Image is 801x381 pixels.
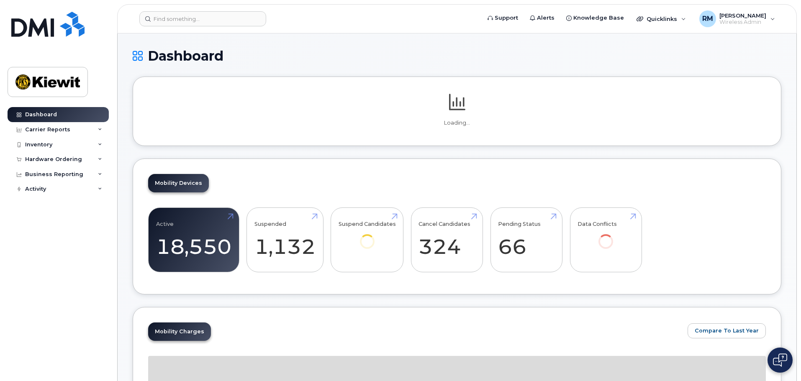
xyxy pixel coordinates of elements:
[148,119,766,127] p: Loading...
[339,212,396,261] a: Suspend Candidates
[156,212,231,268] a: Active 18,550
[133,49,781,63] h1: Dashboard
[418,212,475,268] a: Cancel Candidates 324
[578,212,634,261] a: Data Conflicts
[688,323,766,338] button: Compare To Last Year
[773,353,787,367] img: Open chat
[148,174,209,192] a: Mobility Devices
[148,322,211,341] a: Mobility Charges
[254,212,316,268] a: Suspended 1,132
[695,327,759,335] span: Compare To Last Year
[498,212,555,268] a: Pending Status 66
